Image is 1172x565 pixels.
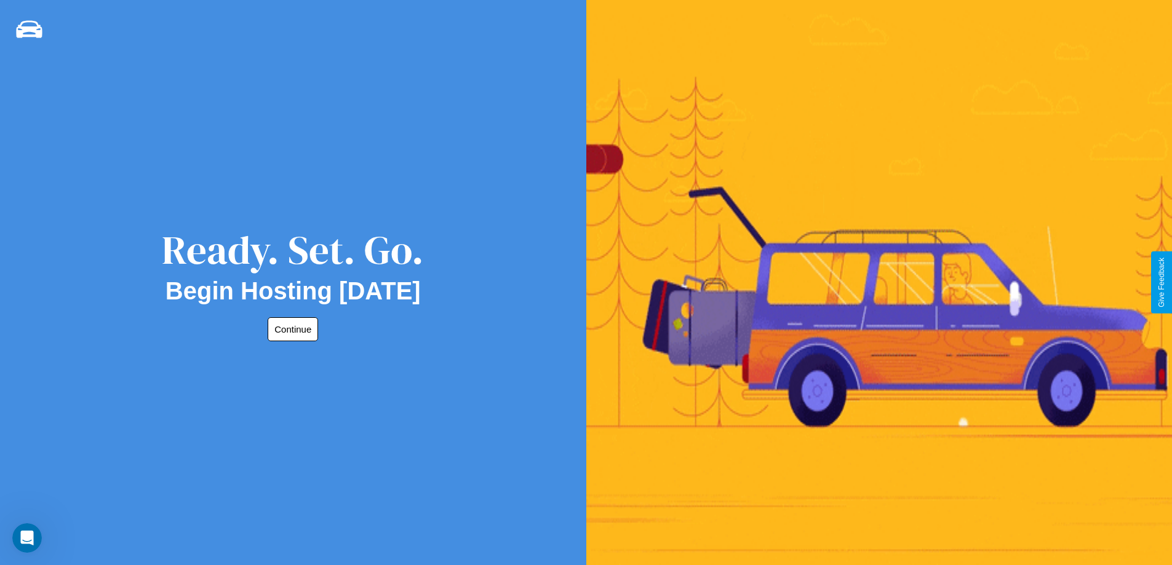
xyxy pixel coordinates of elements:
div: Ready. Set. Go. [162,223,424,277]
div: Give Feedback [1157,258,1166,307]
h2: Begin Hosting [DATE] [165,277,421,305]
iframe: Intercom live chat [12,523,42,553]
button: Continue [268,317,318,341]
